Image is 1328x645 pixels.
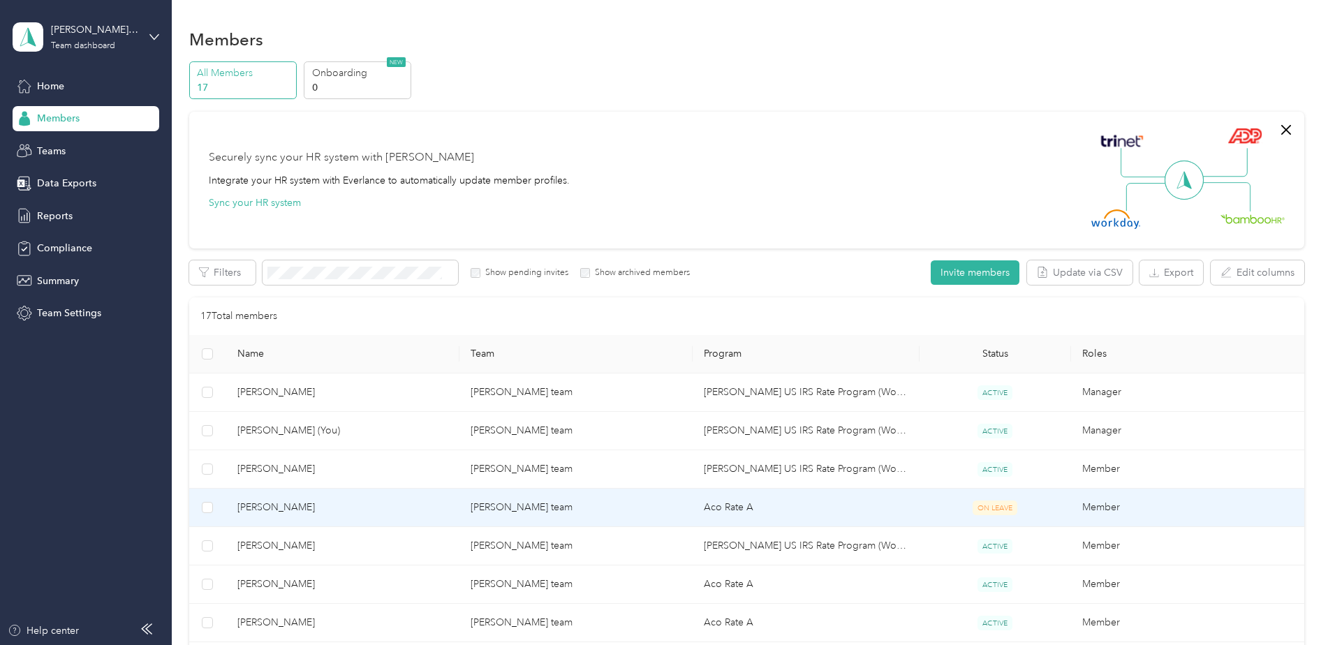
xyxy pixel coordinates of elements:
[189,32,263,47] h1: Members
[931,260,1019,285] button: Invite members
[977,462,1012,477] span: ACTIVE
[1071,412,1304,450] td: Manager
[197,80,292,95] p: 17
[1071,373,1304,412] td: Manager
[977,385,1012,400] span: ACTIVE
[459,335,693,373] th: Team
[200,309,277,324] p: 17 Total members
[459,450,693,489] td: Paul Saban's team
[459,412,693,450] td: Paul Saban's team
[459,604,693,642] td: Jeff Decredico's team
[1098,131,1146,151] img: Trinet
[237,500,448,515] span: [PERSON_NAME]
[312,80,407,95] p: 0
[1071,604,1304,642] td: Member
[197,66,292,80] p: All Members
[693,604,920,642] td: Aco Rate A
[1071,335,1304,373] th: Roles
[226,335,459,373] th: Name
[237,461,448,477] span: [PERSON_NAME]
[1121,148,1170,178] img: Line Left Up
[1220,214,1285,223] img: BambooHR
[693,412,920,450] td: Acosta US IRS Rate Program (Work Location in IRS State)
[590,267,690,279] label: Show archived members
[480,267,568,279] label: Show pending invites
[226,604,459,642] td: Gary Narasaki
[237,385,448,400] span: [PERSON_NAME]
[312,66,407,80] p: Onboarding
[1211,260,1304,285] button: Edit columns
[693,527,920,565] td: Acosta US IRS Rate Program (Work Location in IRS State)
[977,616,1012,630] span: ACTIVE
[226,527,459,565] td: Debbie Foss
[226,373,459,412] td: Jeffrey A. Decredico
[1202,182,1250,212] img: Line Right Down
[237,538,448,554] span: [PERSON_NAME]
[977,424,1012,438] span: ACTIVE
[1091,209,1140,229] img: Workday
[1027,260,1133,285] button: Update via CSV
[226,565,459,604] td: Armando Mendoza
[37,209,73,223] span: Reports
[693,450,920,489] td: Acosta US IRS Rate Program (Work Location in IRS State)
[459,373,693,412] td: Jeff Decredico's team
[37,241,92,255] span: Compliance
[37,306,101,320] span: Team Settings
[37,144,66,158] span: Teams
[37,274,79,288] span: Summary
[693,565,920,604] td: Aco Rate A
[1071,450,1304,489] td: Member
[226,450,459,489] td: Jeff Zeber
[1227,128,1262,144] img: ADP
[209,195,301,210] button: Sync your HR system
[51,42,115,50] div: Team dashboard
[37,79,64,94] span: Home
[226,412,459,450] td: Paul M. Saban (You)
[1199,148,1248,177] img: Line Right Up
[209,149,474,166] div: Securely sync your HR system with [PERSON_NAME]
[977,539,1012,554] span: ACTIVE
[237,577,448,592] span: [PERSON_NAME]
[189,260,256,285] button: Filters
[459,565,693,604] td: Jeff Decredico's team
[51,22,138,37] div: [PERSON_NAME] team
[1071,489,1304,527] td: Member
[1071,565,1304,604] td: Member
[459,489,693,527] td: Jeff Decredico's team
[209,173,570,188] div: Integrate your HR system with Everlance to automatically update member profiles.
[973,501,1017,515] span: ON LEAVE
[1250,567,1328,645] iframe: Everlance-gr Chat Button Frame
[693,373,920,412] td: Acosta US IRS Rate Program (Work Location in IRS State)
[1071,527,1304,565] td: Member
[37,111,80,126] span: Members
[977,577,1012,592] span: ACTIVE
[693,335,920,373] th: Program
[37,176,96,191] span: Data Exports
[920,335,1071,373] th: Status
[1139,260,1203,285] button: Export
[237,615,448,630] span: [PERSON_NAME]
[8,623,79,638] button: Help center
[237,348,448,359] span: Name
[387,57,406,67] span: NEW
[459,527,693,565] td: Jeff Decredico's team
[226,489,459,527] td: Michele Katz
[693,489,920,527] td: Aco Rate A
[1126,182,1174,211] img: Line Left Down
[237,423,448,438] span: [PERSON_NAME] (You)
